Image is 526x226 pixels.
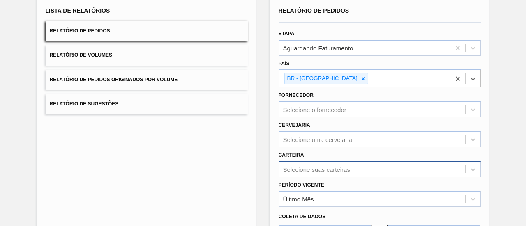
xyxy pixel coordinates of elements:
[50,101,119,107] font: Relatório de Sugestões
[46,94,248,114] button: Relatório de Sugestões
[283,106,346,113] font: Selecione o fornecedor
[287,75,358,81] font: BR - [GEOGRAPHIC_DATA]
[279,214,326,219] font: Coleta de dados
[279,61,290,66] font: País
[46,45,248,65] button: Relatório de Volumes
[50,53,112,58] font: Relatório de Volumes
[283,196,314,203] font: Último Mês
[283,136,352,143] font: Selecione uma cervejaria
[50,28,110,34] font: Relatório de Pedidos
[46,70,248,90] button: Relatório de Pedidos Originados por Volume
[279,152,304,158] font: Carteira
[283,44,353,51] font: Aguardando Faturamento
[50,77,178,82] font: Relatório de Pedidos Originados por Volume
[46,7,110,14] font: Lista de Relatórios
[279,182,324,188] font: Período Vigente
[279,31,295,37] font: Etapa
[279,122,310,128] font: Cervejaria
[279,92,314,98] font: Fornecedor
[46,21,248,41] button: Relatório de Pedidos
[283,166,350,173] font: Selecione suas carteiras
[279,7,349,14] font: Relatório de Pedidos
